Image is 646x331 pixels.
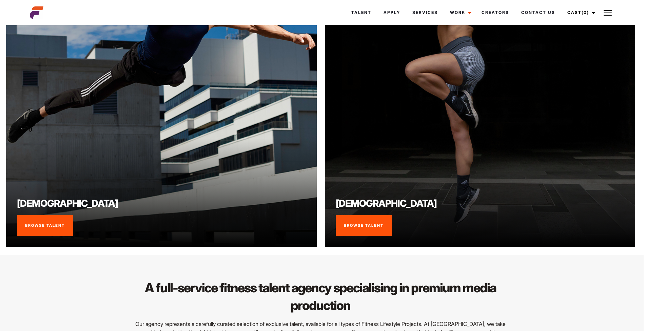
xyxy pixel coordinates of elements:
[561,3,599,22] a: Cast(0)
[336,197,625,210] h3: [DEMOGRAPHIC_DATA]
[604,9,612,17] img: Burger icon
[17,215,73,236] a: Browse Talent
[475,3,515,22] a: Creators
[129,279,512,314] h2: A full-service fitness talent agency specialising in premium media production
[336,215,392,236] a: Browse Talent
[582,10,589,15] span: (0)
[515,3,561,22] a: Contact Us
[406,3,444,22] a: Services
[377,3,406,22] a: Apply
[17,197,306,210] h3: [DEMOGRAPHIC_DATA]
[345,3,377,22] a: Talent
[444,3,475,22] a: Work
[30,6,43,19] img: cropped-aefm-brand-fav-22-square.png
